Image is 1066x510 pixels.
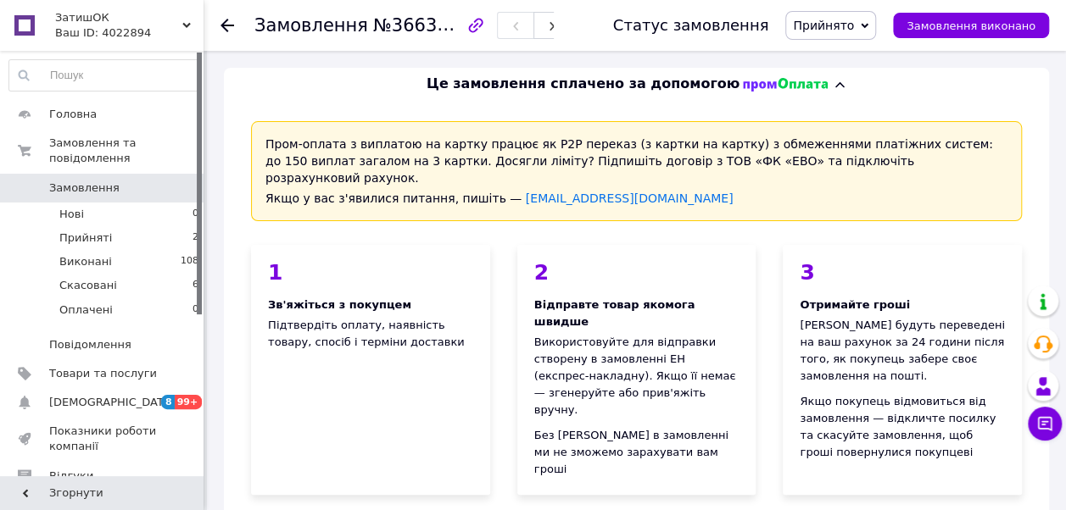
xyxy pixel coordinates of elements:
span: №366342094 [373,14,494,36]
span: Замовлення виконано [907,19,1035,32]
span: 0 [193,207,198,222]
span: Відправте товар якомога швидше [534,298,695,328]
span: [DEMOGRAPHIC_DATA] [49,395,175,410]
span: Виконані [59,254,112,269]
div: Використовуйте для відправки створену в замовленні ЕН (експрес-накладну). Якщо її немає — згенеру... [534,334,740,419]
span: ЗатишОК [55,10,182,25]
div: Підтвердіть оплату, наявність товару, спосіб і терміни доставки [251,245,490,495]
div: Якщо покупець відмовиться від замовлення — відкличте посилку та скасуйте замовлення, щоб гроші по... [800,393,1005,461]
div: Без [PERSON_NAME] в замовленні ми не зможемо зарахувати вам гроші [534,427,740,478]
span: Показники роботи компанії [49,424,157,454]
span: Нові [59,207,84,222]
div: 1 [268,262,473,283]
div: Пром-оплата з виплатою на картку працює як P2P переказ (з картки на картку) з обмеженнями платіжн... [251,121,1022,221]
span: Зв'яжіться з покупцем [268,298,411,311]
span: 2 [193,230,198,246]
span: Товари та послуги [49,366,157,381]
span: Оплачені [59,302,113,318]
span: 108 [181,254,198,269]
span: Прийнято [793,19,854,32]
span: Відгуки [49,468,93,484]
span: 0 [193,302,198,318]
span: Прийняті [59,230,112,246]
div: [PERSON_NAME] будуть переведені на ваш рахунок за 24 години після того, як покупець забере своє з... [800,317,1005,385]
span: Замовлення [254,15,368,36]
span: Повідомлення [49,337,131,352]
button: Замовлення виконано [893,13,1049,38]
a: [EMAIL_ADDRESS][DOMAIN_NAME] [526,191,734,205]
span: Отримайте гроші [800,298,910,311]
input: Пошук [9,60,199,91]
div: Статус замовлення [613,17,769,34]
span: Замовлення [49,180,120,196]
span: Головна [49,107,97,122]
div: Якщо у вас з'явилися питання, пишіть — [265,190,1007,207]
span: 99+ [175,395,203,409]
span: 6 [193,278,198,293]
span: 8 [161,395,175,409]
div: 2 [534,262,740,283]
span: Скасовані [59,278,117,293]
div: Повернутися назад [220,17,234,34]
button: Чат з покупцем [1028,407,1062,441]
div: Ваш ID: 4022894 [55,25,204,41]
span: Це замовлення сплачено за допомогою [427,75,740,94]
div: 3 [800,262,1005,283]
span: Замовлення та повідомлення [49,136,204,166]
